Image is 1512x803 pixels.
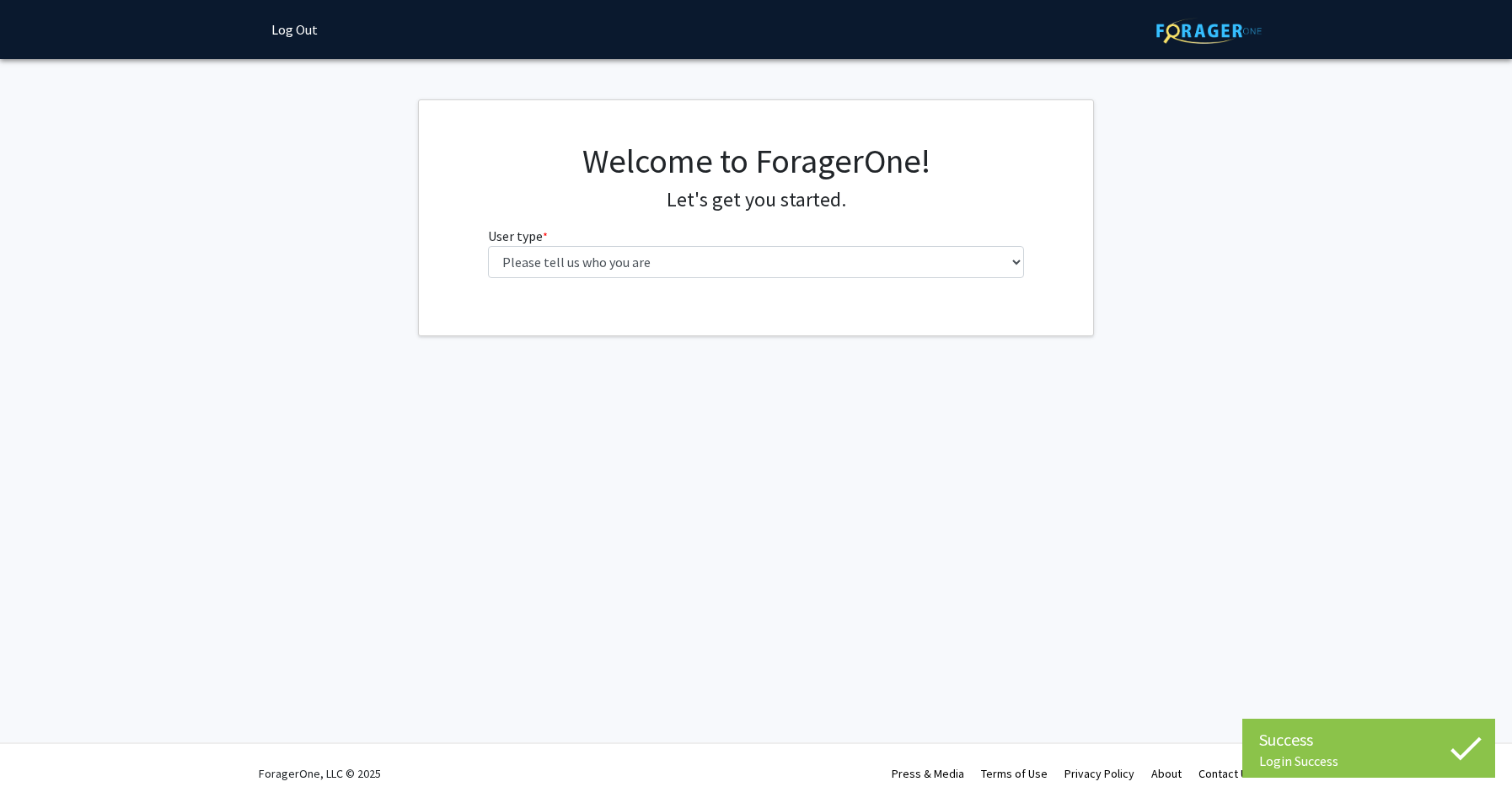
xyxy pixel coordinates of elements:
[892,766,964,781] a: Press & Media
[488,226,548,246] label: User type
[1156,18,1262,44] img: ForagerOne Logo
[981,766,1048,781] a: Terms of Use
[488,141,1025,181] h1: Welcome to ForagerOne!
[259,744,381,803] div: ForagerOne, LLC © 2025
[1151,766,1182,781] a: About
[1064,766,1134,781] a: Privacy Policy
[1259,752,1478,769] div: Login Success
[488,188,1025,212] h4: Let's get you started.
[1259,727,1478,752] div: Success
[1198,766,1253,781] a: Contact Us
